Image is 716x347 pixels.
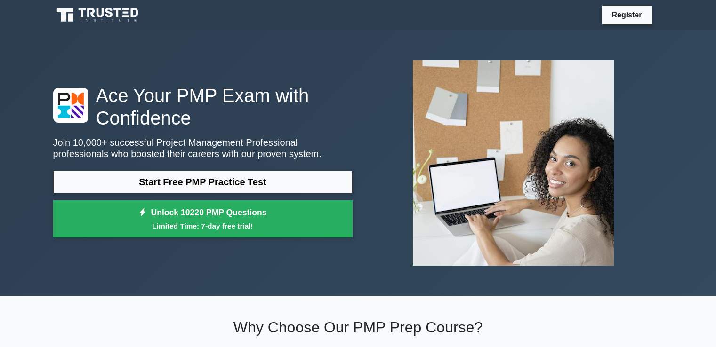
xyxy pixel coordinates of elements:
[606,9,647,21] a: Register
[65,221,341,231] small: Limited Time: 7-day free trial!
[53,84,353,129] h1: Ace Your PMP Exam with Confidence
[53,200,353,238] a: Unlock 10220 PMP QuestionsLimited Time: 7-day free trial!
[53,137,353,159] p: Join 10,000+ successful Project Management Professional professionals who boosted their careers w...
[53,171,353,193] a: Start Free PMP Practice Test
[53,318,663,336] h2: Why Choose Our PMP Prep Course?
